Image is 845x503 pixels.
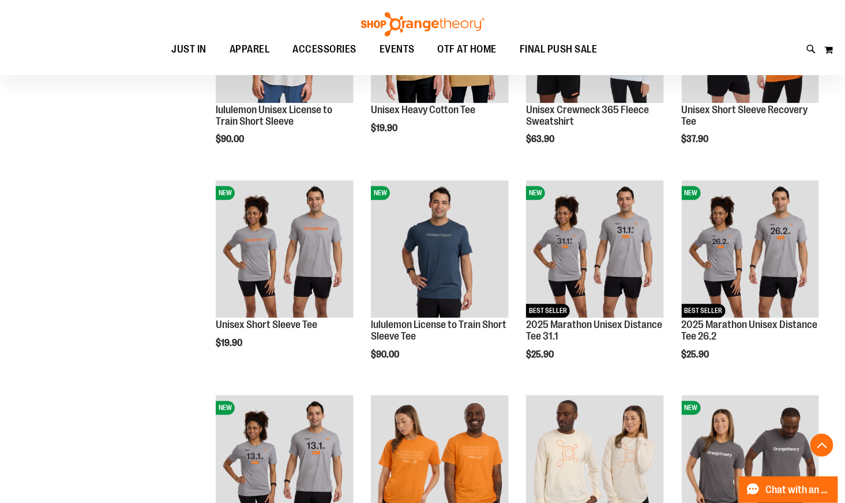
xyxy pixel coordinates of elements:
[508,36,609,63] a: FINAL PUSH SALE
[426,36,509,63] a: OTF AT HOME
[526,186,545,200] span: NEW
[682,104,808,127] a: Unisex Short Sleeve Recovery Tee
[526,304,570,318] span: BEST SELLER
[216,180,353,319] a: Unisex Short Sleeve TeeNEW
[371,186,390,200] span: NEW
[526,104,649,127] a: Unisex Crewneck 365 Fleece Sweatshirt
[371,123,399,133] span: $19.90
[682,401,701,415] span: NEW
[682,134,711,144] span: $37.90
[526,319,662,342] a: 2025 Marathon Unisex Distance Tee 31.1
[292,36,356,62] span: ACCESSORIES
[216,134,246,144] span: $90.00
[216,180,353,318] img: Unisex Short Sleeve Tee
[216,319,317,330] a: Unisex Short Sleeve Tee
[380,36,415,62] span: EVENTS
[682,319,818,342] a: 2025 Marathon Unisex Distance Tee 26.2
[438,36,497,62] span: OTF AT HOME
[371,349,401,360] span: $90.00
[216,338,244,348] span: $19.90
[682,349,711,360] span: $25.90
[766,485,831,495] span: Chat with an Expert
[526,180,663,319] a: 2025 Marathon Unisex Distance Tee 31.1NEWBEST SELLER
[368,36,426,63] a: EVENTS
[371,180,508,318] img: lululemon License to Train Short Sleeve Tee
[171,36,206,62] span: JUST IN
[281,36,368,63] a: ACCESSORIES
[371,180,508,319] a: lululemon License to Train Short Sleeve TeeNEW
[526,180,663,318] img: 2025 Marathon Unisex Distance Tee 31.1
[682,180,819,318] img: 2025 Marathon Unisex Distance Tee 26.2
[218,36,281,62] a: APPAREL
[676,174,825,389] div: product
[216,104,332,127] a: lululemon Unisex License to Train Short Sleeve
[160,36,218,63] a: JUST IN
[520,174,669,389] div: product
[371,104,475,115] a: Unisex Heavy Cotton Tee
[520,36,598,62] span: FINAL PUSH SALE
[526,349,555,360] span: $25.90
[216,401,235,415] span: NEW
[739,476,839,503] button: Chat with an Expert
[230,36,270,62] span: APPAREL
[210,174,359,378] div: product
[371,319,506,342] a: lululemon License to Train Short Sleeve Tee
[682,180,819,319] a: 2025 Marathon Unisex Distance Tee 26.2NEWBEST SELLER
[682,186,701,200] span: NEW
[682,304,726,318] span: BEST SELLER
[810,434,833,457] button: Back To Top
[365,174,514,389] div: product
[216,186,235,200] span: NEW
[526,134,556,144] span: $63.90
[359,12,486,36] img: Shop Orangetheory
